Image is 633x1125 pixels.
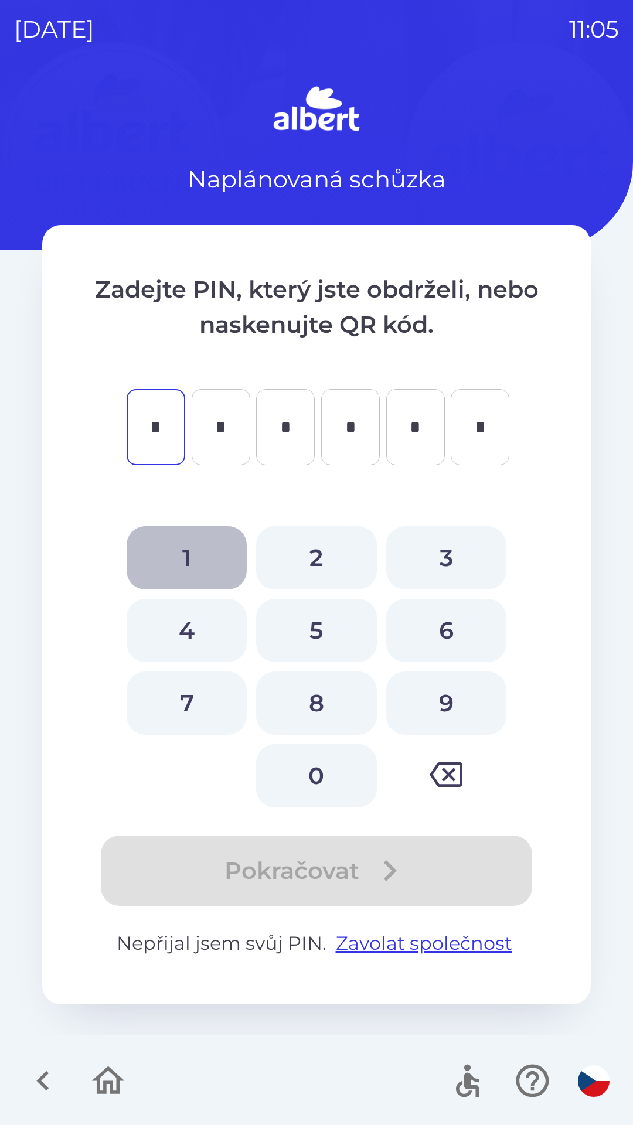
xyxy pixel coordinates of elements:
[569,12,619,47] p: 11:05
[578,1065,610,1097] img: cs flag
[256,599,376,662] button: 5
[386,526,506,589] button: 3
[331,929,517,957] button: Zavolat společnost
[188,162,446,197] p: Naplánovaná schůzka
[89,929,544,957] p: Nepřijal jsem svůj PIN.
[127,671,247,735] button: 7
[386,599,506,662] button: 6
[89,272,544,342] p: Zadejte PIN, který jste obdrželi, nebo naskenujte QR kód.
[386,671,506,735] button: 9
[256,671,376,735] button: 8
[42,82,591,138] img: Logo
[127,599,247,662] button: 4
[14,12,94,47] p: [DATE]
[127,526,247,589] button: 1
[256,526,376,589] button: 2
[256,744,376,807] button: 0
